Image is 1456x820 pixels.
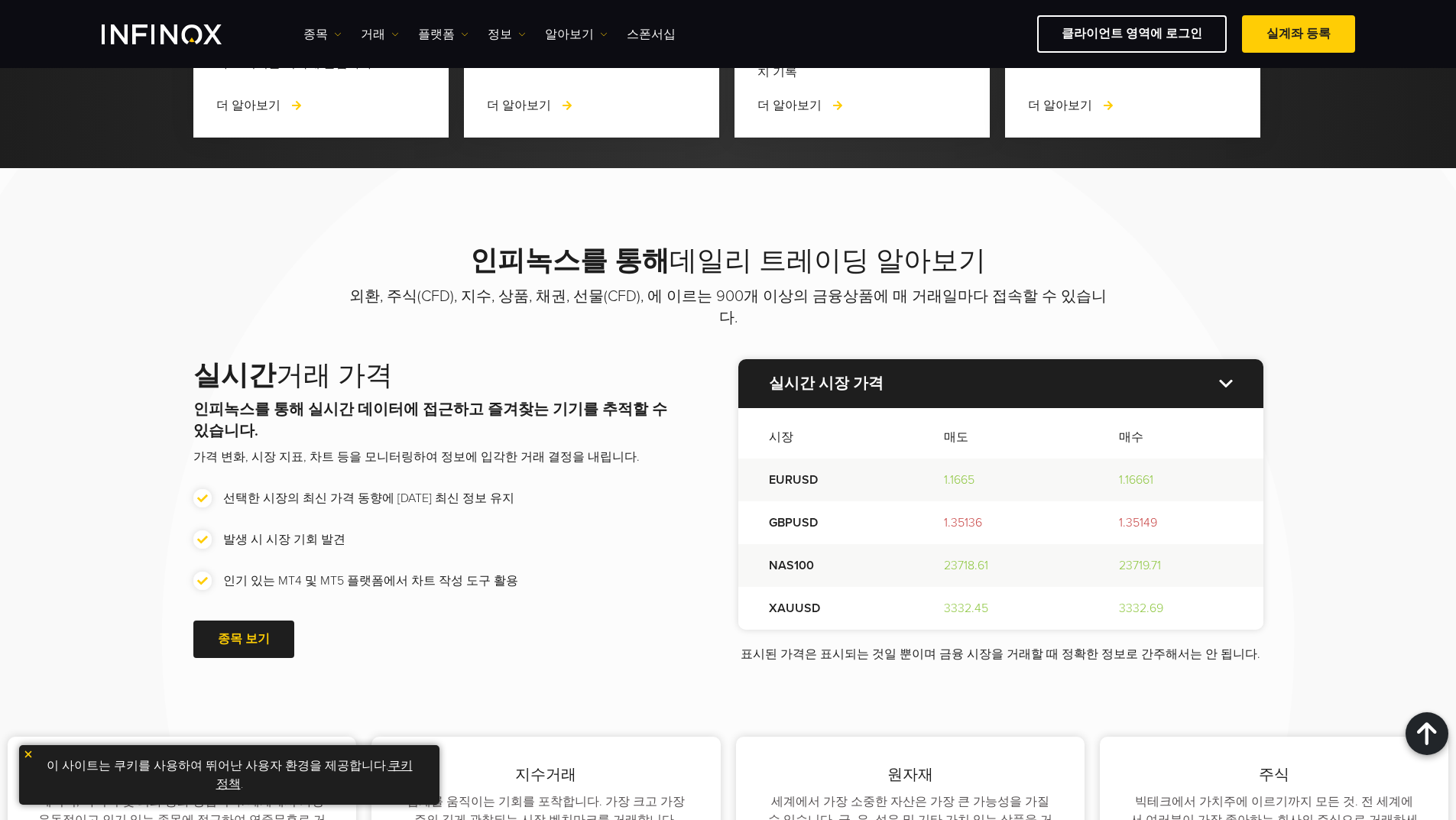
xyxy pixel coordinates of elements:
a: 더 알아보기 [216,96,303,115]
p: 가격 변화, 시장 지표, 차트 등을 모니터링하여 정보에 입각한 거래 결정을 내립니다. [193,448,677,466]
a: INFINOX Logo [102,24,258,44]
p: 이 사이트는 쿠키를 사용하여 뛰어난 사용자 환경을 제공합니다. . [27,753,432,797]
li: 인기 있는 MT4 및 MT5 플랫폼에서 차트 작성 도구 활용 [193,572,677,590]
img: yellow close icon [23,749,34,760]
a: 종목 보기 [193,621,294,658]
strong: 인피녹스를 통해 [470,245,670,277]
strong: 인피녹스를 통해 실시간 데이터에 접근하고 즐겨찾는 기기를 추적할 수 있습니다. [193,400,667,440]
p: 원자재 [767,763,1054,786]
th: 매수 [1088,408,1263,459]
td: GBPUSD [738,501,913,544]
a: 정보 [488,25,526,44]
a: 실계좌 등록 [1242,15,1355,53]
td: 3332.45 [913,587,1088,630]
strong: 실시간 [193,359,276,392]
td: 3332.69 [1088,587,1263,630]
p: 주식 [1130,763,1418,786]
span: 더 알아보기 [1028,98,1092,113]
td: EURUSD [738,459,913,501]
a: 알아보기 [545,25,608,44]
a: 클라이언트 영역에 로그인 [1037,15,1227,53]
td: 1.16661 [1088,459,1263,501]
p: 지수거래 [402,763,689,786]
td: NAS100 [738,544,913,587]
a: 더 알아보기 [487,96,574,115]
span: 더 알아보기 [487,98,551,113]
a: 플랫폼 [418,25,469,44]
strong: 실시간 시장 가격 [769,374,884,393]
li: 발생 시 시장 기회 발견 [193,530,677,549]
a: 종목 [303,25,342,44]
td: 23719.71 [1088,544,1263,587]
p: 표시된 가격은 표시되는 것일 뿐이며 금융 시장을 거래할 때 정확한 정보로 간주해서는 안 됩니다. [738,645,1263,663]
th: 매도 [913,408,1088,459]
a: 스폰서십 [627,25,676,44]
td: 1.35149 [1088,501,1263,544]
span: 더 알아보기 [216,98,280,113]
a: 더 알아보기 [757,96,845,115]
h2: 거래 가격 [193,359,677,393]
td: 1.1665 [913,459,1088,501]
h2: 데일리 트레이딩 알아보기 [346,245,1111,278]
td: 23718.61 [913,544,1088,587]
span: 더 알아보기 [757,98,822,113]
td: 1.35136 [913,501,1088,544]
a: 거래 [361,25,399,44]
th: 시장 [738,408,913,459]
p: 외환, 주식(CFD), 지수, 상품, 채권, 선물(CFD), 에 이르는 900개 이상의 금융상품에 매 거래일마다 접속할 수 있습니다. [346,286,1111,329]
a: 더 알아보기 [1028,96,1115,115]
td: XAUUSD [738,587,913,630]
li: 선택한 시장의 최신 가격 동향에 [DATE] 최신 정보 유지 [193,489,677,507]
